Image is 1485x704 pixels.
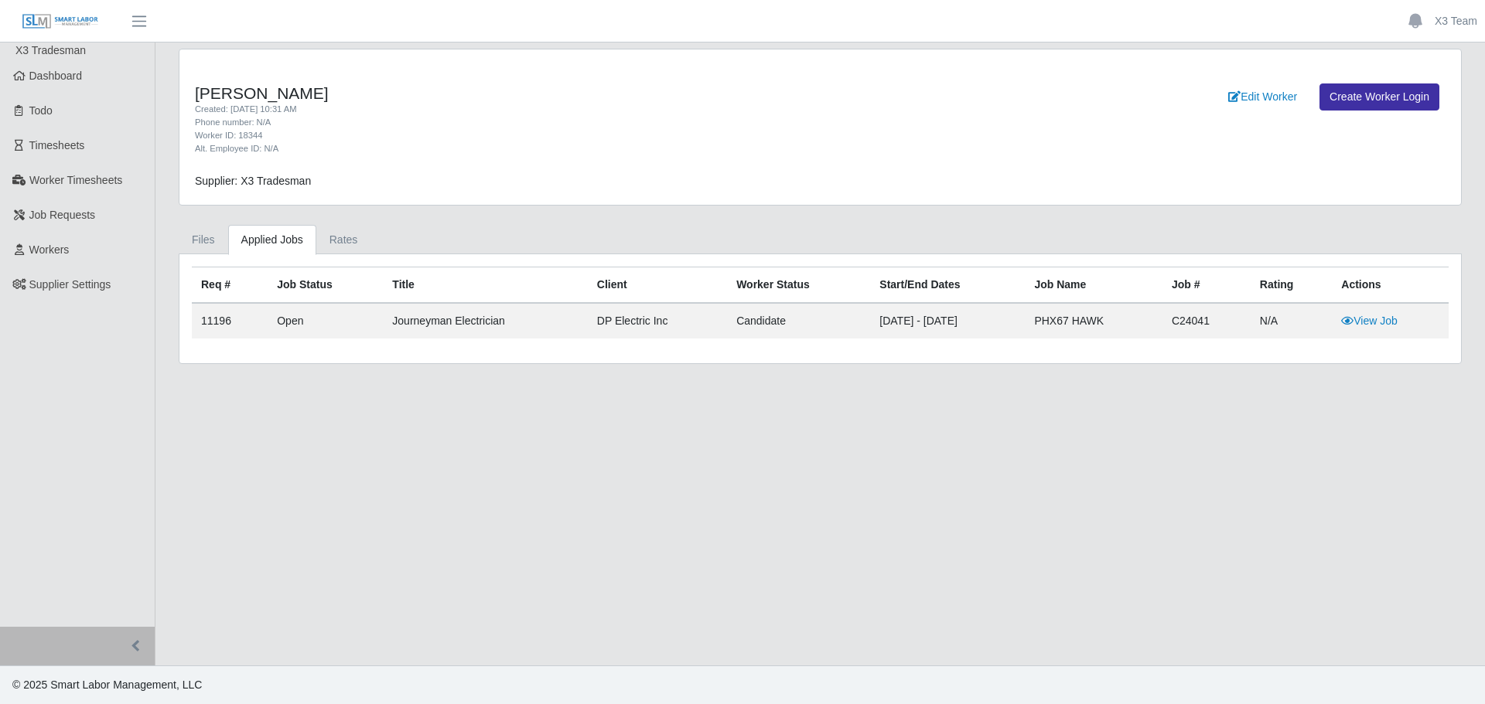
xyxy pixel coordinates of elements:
th: Req # [192,267,268,304]
td: C24041 [1162,303,1251,338]
div: Alt. Employee ID: N/A [195,142,915,155]
div: Worker ID: 18344 [195,129,915,142]
span: Todo [29,104,53,117]
td: N/A [1251,303,1332,338]
span: Supplier Settings [29,278,111,291]
span: Timesheets [29,139,85,151]
td: 11196 [192,303,268,338]
td: PHX67 HAWK [1025,303,1162,338]
span: Supplier: X3 Tradesman [195,175,311,187]
a: Edit Worker [1218,83,1307,111]
img: SLM Logo [22,13,99,30]
th: Rating [1251,267,1332,304]
a: View Job [1341,315,1398,327]
span: X3 Tradesman [15,44,86,56]
a: Rates [316,225,371,255]
th: Job Name [1025,267,1162,304]
span: Worker Timesheets [29,174,122,186]
span: © 2025 Smart Labor Management, LLC [12,678,202,691]
span: Dashboard [29,70,83,82]
td: [DATE] - [DATE] [870,303,1025,338]
th: Title [383,267,588,304]
h4: [PERSON_NAME] [195,83,915,103]
a: Files [179,225,228,255]
td: DP Electric Inc [588,303,727,338]
th: Client [588,267,727,304]
th: Actions [1332,267,1449,304]
a: X3 Team [1435,13,1477,29]
td: Open [268,303,383,338]
td: Journeyman Electrician [383,303,588,338]
a: Create Worker Login [1319,83,1439,111]
div: Phone number: N/A [195,116,915,129]
a: Applied Jobs [228,225,316,255]
div: Created: [DATE] 10:31 AM [195,103,915,116]
td: candidate [727,303,870,338]
th: Job Status [268,267,383,304]
th: Job # [1162,267,1251,304]
span: Job Requests [29,209,96,221]
span: Workers [29,243,70,256]
th: Worker Status [727,267,870,304]
th: Start/End Dates [870,267,1025,304]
